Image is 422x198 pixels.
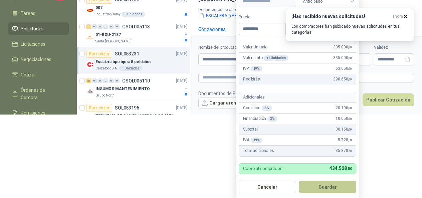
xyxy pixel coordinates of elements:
p: Grupo North [95,93,115,98]
p: Financiación [243,116,277,122]
div: 25 [86,78,91,83]
div: 19 % [251,66,263,71]
div: x 1 Unidades [264,55,288,61]
span: 63.650 [336,65,352,72]
img: Company Logo [86,33,94,41]
p: IVA [243,137,262,143]
p: Total adicionales [243,148,274,154]
span: 20.100 [336,105,352,111]
span: ,50 [348,138,352,142]
span: Solicitudes [21,25,44,32]
div: 19 % [251,138,263,143]
p: GSOL005110 [122,78,150,83]
p: Los compradores han publicado nuevas solicitudes en tus categorías. [291,23,408,35]
div: Por cotizar [86,50,112,58]
span: 5.728 [338,137,352,143]
div: 0 [109,78,114,83]
a: Tareas [8,7,69,20]
a: Licitaciones [8,38,69,50]
a: 25 0 0 0 0 0 GSOL005110[DATE] Company LogoINSUMOS MANTENIMIENTOGrupo North [86,77,189,98]
div: 6 % [262,106,272,111]
span: 434.528 [330,166,352,171]
span: 335.000 [333,55,352,61]
span: 30.150 [336,126,352,133]
a: Cotizar [8,68,69,81]
div: 0 [92,78,97,83]
p: Recibirás [243,76,260,82]
div: 1 Unidades [119,66,142,71]
button: Cancelar [239,181,296,193]
button: Publicar Cotización [363,93,414,106]
p: SOL053231 [115,51,139,56]
span: Tareas [21,10,35,17]
span: ,00 [348,56,352,60]
div: 0 [109,24,114,29]
label: Precio [239,14,285,20]
div: 0 [97,78,102,83]
span: Órdenes de Compra [21,86,62,101]
p: IVA [243,65,262,72]
p: Escalera tipo tijera 5 peldaños [95,59,152,65]
p: INSUMOS MANTENIMIENTO [95,86,150,92]
img: Company Logo [86,60,94,68]
p: Industrias Tomy [95,12,121,17]
p: [DATE] [176,105,187,111]
p: 01-RQU-2187 [95,32,121,38]
span: ,50 [347,167,352,171]
span: ,00 [348,128,352,131]
h3: ¡Has recibido nuevas solicitudes! [291,14,390,19]
span: ,00 [348,67,352,70]
span: 398.650 [333,76,352,82]
div: 0 [115,24,120,29]
div: 0 [97,24,102,29]
a: Órdenes de Compra [8,84,69,104]
p: [DATE] [176,78,187,84]
p: Comisión [243,105,272,111]
a: Por cotizarSOL053196[DATE] TERMINAL DE OJO EN ACERO INOX ALTA EMPERATURA [77,101,190,128]
span: 335.000 [333,44,352,50]
p: Adicionales [243,94,264,101]
button: Cargar archivo [198,97,246,109]
div: 0 [92,24,97,29]
span: ,50 [348,149,352,153]
img: Company Logo [86,6,94,14]
p: Calzatodo S.A. [95,66,118,71]
p: [DATE] [176,24,187,30]
span: ,00 [348,106,352,110]
p: GSOL005113 [122,24,150,29]
span: Remisiones [21,109,45,117]
p: Santa [PERSON_NAME] [95,39,132,44]
a: Negociaciones [8,53,69,66]
p: 007 [95,5,102,11]
a: Remisiones [8,107,69,119]
button: Guardar [299,181,356,193]
a: 2 0 0 0 0 0 GSOL005113[DATE] Company Logo01-RQU-2187Santa [PERSON_NAME] [86,23,189,44]
span: Negociaciones [21,56,51,63]
div: 0 [103,24,108,29]
p: Valor Unitario [243,44,267,50]
label: Nombre del producto [198,44,278,51]
p: Documentos de apoyo [198,7,419,12]
span: 10.050 [336,116,352,122]
p: Documentos de Referencia [198,90,256,97]
p: TERMINAL DE OJO EN ACERO INOX ALTA EMPERATURA [95,113,179,119]
div: Por cotizar [86,104,112,112]
button: ¡Has recibido nuevas solicitudes!ahora Los compradores han publicado nuevas solicitudes en tus ca... [286,8,414,41]
span: ,00 [348,45,352,49]
a: Por cotizarSOL053231[DATE] Company LogoEscalera tipo tijera 5 peldañosCalzatodo S.A.1 Unidades [77,47,190,74]
div: 3 % [267,116,277,122]
span: ahora [392,14,403,19]
span: ,00 [348,77,352,81]
span: ,00 [348,117,352,121]
div: 5 Unidades [122,12,145,17]
p: [DATE] [176,51,187,57]
span: Cotizar [21,71,36,78]
p: Valor bruto [243,55,288,61]
div: 0 [115,78,120,83]
p: Subtotal [243,126,258,133]
span: 35.878 [336,148,352,154]
label: Validez [374,44,414,51]
img: Company Logo [86,87,94,95]
span: Licitaciones [21,40,45,48]
div: 0 [103,78,108,83]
